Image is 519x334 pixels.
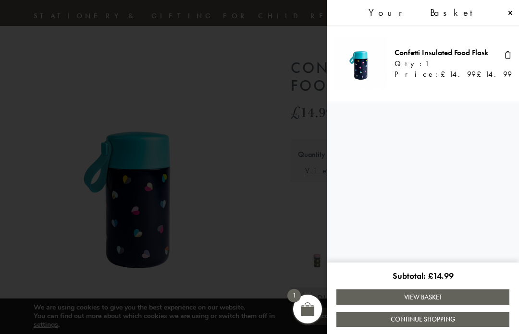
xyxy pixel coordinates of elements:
span: 1 [425,60,429,68]
bdi: 14.99 [441,69,476,79]
bdi: 14.99 [428,270,454,281]
span: £ [428,270,433,281]
a: Continue Shopping [336,312,509,327]
div: Qty: [395,60,497,70]
span: £ [441,69,449,79]
bdi: 14.99 [477,69,512,79]
span: 1 [287,289,301,302]
a: View Basket [336,289,509,304]
a: Confetti Insulated Food Flask [395,48,488,58]
span: Your Basket [369,7,481,18]
div: Price: [395,70,497,79]
span: Subtotal [393,270,428,281]
img: Insulated food flask [334,36,387,89]
span: £ [477,69,485,79]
